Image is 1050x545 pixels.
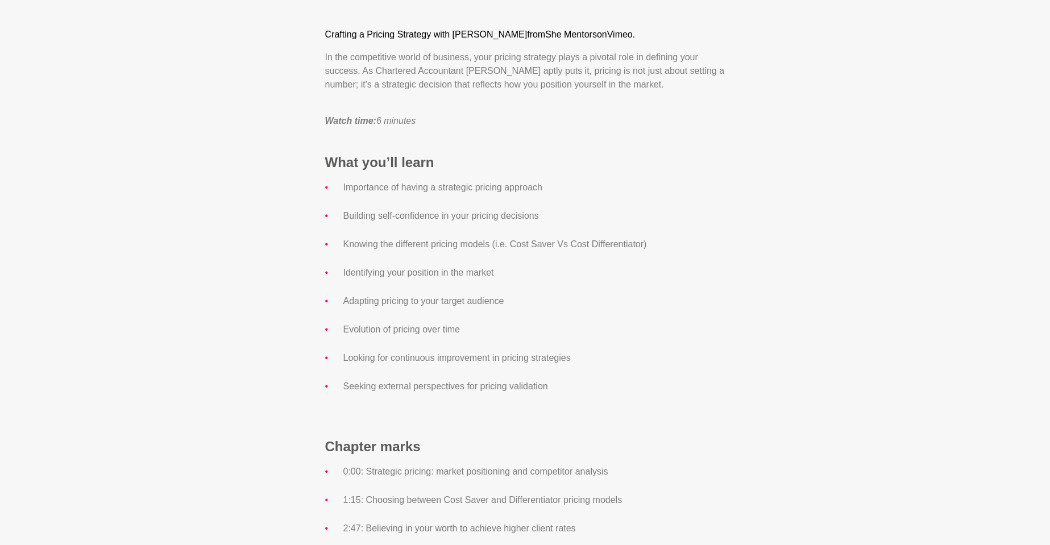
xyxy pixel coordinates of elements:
a: She Mentors [545,30,597,39]
p: from on . [325,28,725,41]
a: Vimeo [607,30,633,39]
li: Adapting pricing to your target audience [343,294,725,309]
li: Building self-confidence in your pricing decisions [343,209,725,223]
li: Evolution of pricing over time [343,322,725,337]
li: 0:00: Strategic pricing: market positioning and competitor analysis [343,464,725,479]
p: In the competitive world of business, your pricing strategy plays a pivotal role in defining your... [325,51,725,91]
li: 1:15: Choosing between Cost Saver and Differentiator pricing models [343,493,725,507]
li: Knowing the different pricing models (i.e. Cost Saver Vs Cost Differentiator) [343,237,725,252]
h4: Chapter marks [325,421,725,455]
li: Seeking external perspectives for pricing validation [343,379,725,394]
li: Looking for continuous improvement in pricing strategies [343,351,725,365]
li: Identifying your position in the market [343,265,725,280]
a: Crafting a Pricing Strategy with [PERSON_NAME] [325,30,528,39]
li: 2:47: Believing in your worth to achieve higher client rates [343,521,725,536]
h4: What you’ll learn [325,137,725,171]
em: 6 minutes [376,116,416,126]
em: Watch time: [325,116,376,126]
li: Importance of having a strategic pricing approach [343,180,725,195]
